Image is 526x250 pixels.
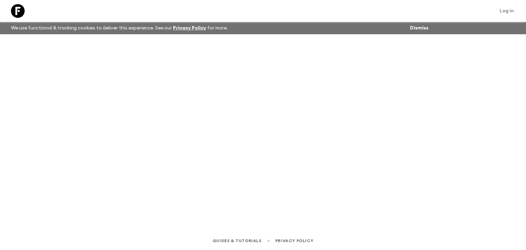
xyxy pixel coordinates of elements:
a: Log in [496,6,518,16]
a: Privacy Policy [275,237,313,245]
a: Privacy Policy [173,26,206,30]
p: We use functional & tracking cookies to deliver this experience. See our for more. [8,22,230,34]
button: Dismiss [408,23,430,33]
a: Guides & Tutorials [213,237,262,245]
